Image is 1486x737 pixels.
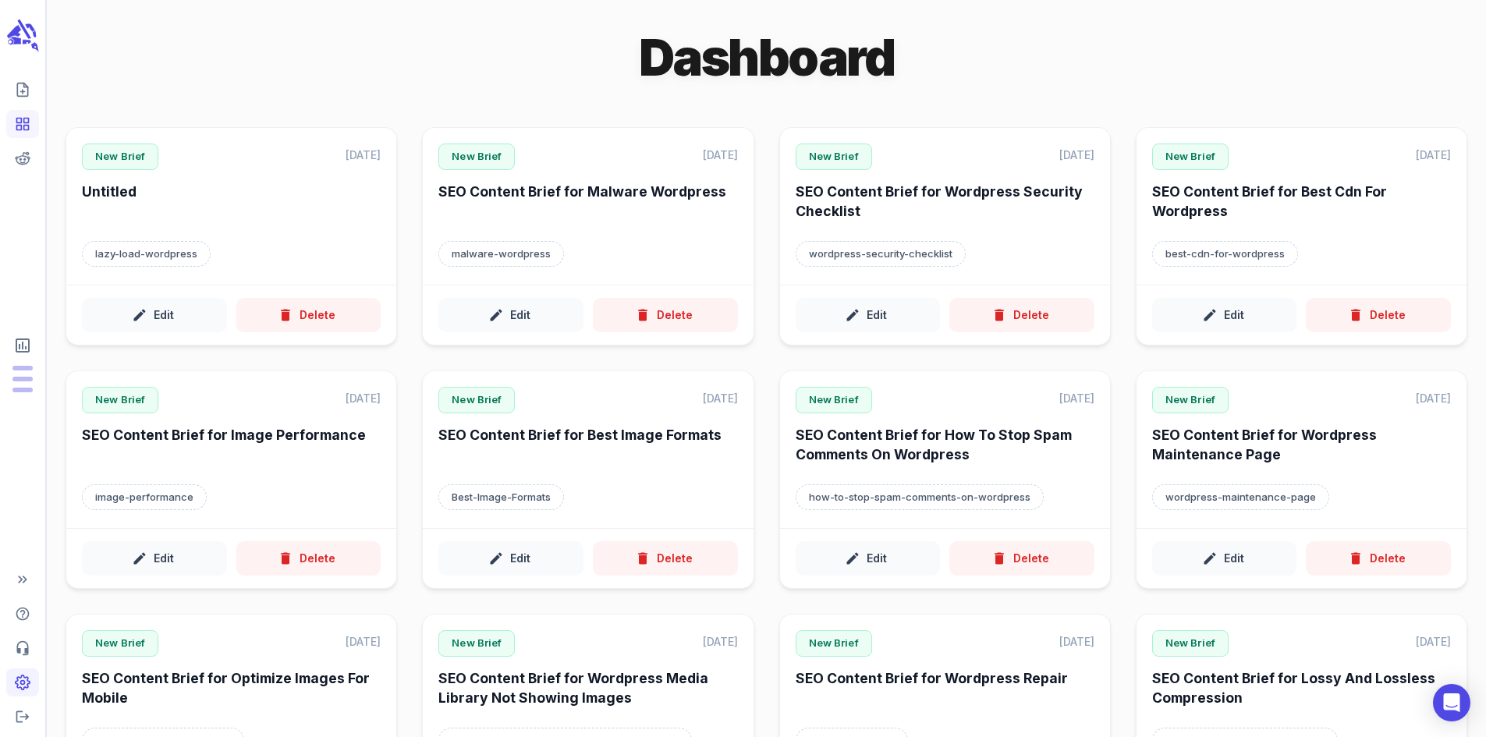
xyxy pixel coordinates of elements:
p: Target keyword: image-performance [82,484,207,511]
p: [DATE] [1059,630,1094,653]
p: New Brief [796,387,872,413]
button: Delete [949,541,1094,576]
div: Open Intercom Messenger [1433,684,1470,721]
h6: SEO Content Brief for Wordpress Security Checklist [796,182,1094,225]
p: New Brief [796,144,872,170]
p: New Brief [1152,630,1229,657]
h1: Dashboard [639,25,894,90]
p: [DATE] [1416,630,1451,653]
button: Edit [1152,541,1297,576]
p: New Brief [1152,144,1229,170]
p: [DATE] [1059,144,1094,166]
p: Target keyword: wordpress-maintenance-page [1152,484,1329,511]
button: Delete [593,541,738,576]
p: [DATE] [703,144,738,166]
span: Expand Sidebar [6,565,39,593]
p: [DATE] [346,387,381,409]
p: New Brief [82,630,158,657]
h6: SEO Content Brief for Best Cdn For Wordpress [1152,182,1451,225]
p: Target keyword: malware-wordpress [438,241,564,268]
button: Edit [82,298,227,333]
h6: SEO Content Brief for Malware Wordpress [438,182,737,225]
span: Output Tokens: 0 of 120,000 monthly tokens used. These limits are based on the last model you use... [12,377,33,381]
button: Edit [796,298,941,333]
p: [DATE] [346,144,381,166]
span: Adjust your account settings [6,668,39,696]
p: Target keyword: best-cdn-for-wordpress [1152,241,1298,268]
p: New Brief [1152,387,1229,413]
span: View your content dashboard [6,110,39,138]
button: Edit [82,541,227,576]
p: New Brief [82,144,158,170]
p: New Brief [82,387,158,413]
p: [DATE] [1416,387,1451,409]
button: Delete [236,541,381,576]
h6: SEO Content Brief for How To Stop Spam Comments On Wordpress [796,426,1094,469]
button: Edit [796,541,941,576]
p: [DATE] [703,387,738,409]
span: View your Reddit Intelligence add-on dashboard [6,144,39,172]
button: Edit [438,298,583,333]
p: New Brief [438,630,515,657]
p: [DATE] [703,630,738,653]
button: Delete [1306,298,1451,333]
p: [DATE] [346,630,381,653]
p: New Brief [438,387,515,413]
p: New Brief [438,144,515,170]
p: Target keyword: how-to-stop-spam-comments-on-wordpress [796,484,1044,511]
p: [DATE] [1416,144,1451,166]
button: Edit [1152,298,1297,333]
p: [DATE] [1059,387,1094,409]
h6: SEO Content Brief for Wordpress Media Library Not Showing Images [438,669,737,712]
p: Target keyword: wordpress-security-checklist [796,241,966,268]
button: Delete [593,298,738,333]
button: Edit [438,541,583,576]
span: Contact Support [6,634,39,662]
p: Target keyword: Best-Image-Formats [438,484,564,511]
p: Target keyword: lazy-load-wordpress [82,241,211,268]
h6: SEO Content Brief for Optimize Images For Mobile [82,669,381,712]
span: Input Tokens: 0 of 960,000 monthly tokens used. These limits are based on the last model you used... [12,388,33,392]
span: Posts: 0 of 5 monthly posts used [12,366,33,370]
h6: SEO Content Brief for Wordpress Maintenance Page [1152,426,1451,469]
button: Delete [949,298,1094,333]
span: View Subscription & Usage [6,330,39,361]
span: Help Center [6,600,39,628]
h6: SEO Content Brief for Best Image Formats [438,426,737,469]
button: Delete [236,298,381,333]
h6: SEO Content Brief for Image Performance [82,426,381,469]
span: Create new content [6,76,39,104]
p: New Brief [796,630,872,657]
h6: Untitled [82,182,381,225]
h6: SEO Content Brief for Lossy And Lossless Compression [1152,669,1451,712]
button: Delete [1306,541,1451,576]
h6: SEO Content Brief for Wordpress Repair [796,669,1094,712]
span: Logout [6,703,39,731]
